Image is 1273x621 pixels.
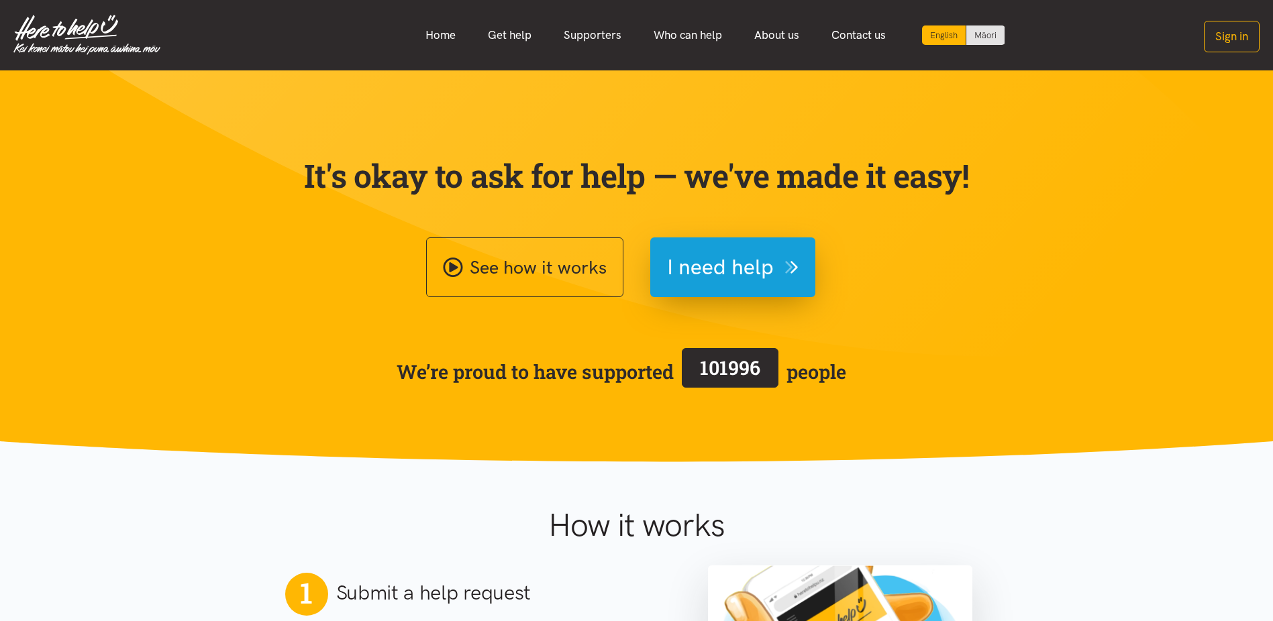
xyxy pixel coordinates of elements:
h1: How it works [417,506,856,545]
a: Switch to Te Reo Māori [966,25,1005,45]
a: Home [409,21,472,50]
h2: Submit a help request [336,579,531,607]
span: I need help [667,250,774,284]
p: It's okay to ask for help — we've made it easy! [301,156,972,195]
button: I need help [650,237,815,297]
div: Language toggle [922,25,1005,45]
div: Current language [922,25,966,45]
a: Get help [472,21,548,50]
a: Supporters [548,21,638,50]
img: Home [13,15,160,55]
button: Sign in [1204,21,1260,52]
a: 101996 [674,345,786,398]
a: Who can help [638,21,738,50]
span: 1 [300,575,312,610]
a: Contact us [815,21,902,50]
span: 101996 [700,355,760,380]
a: About us [738,21,815,50]
span: We’re proud to have supported people [397,345,846,398]
a: See how it works [426,237,623,297]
